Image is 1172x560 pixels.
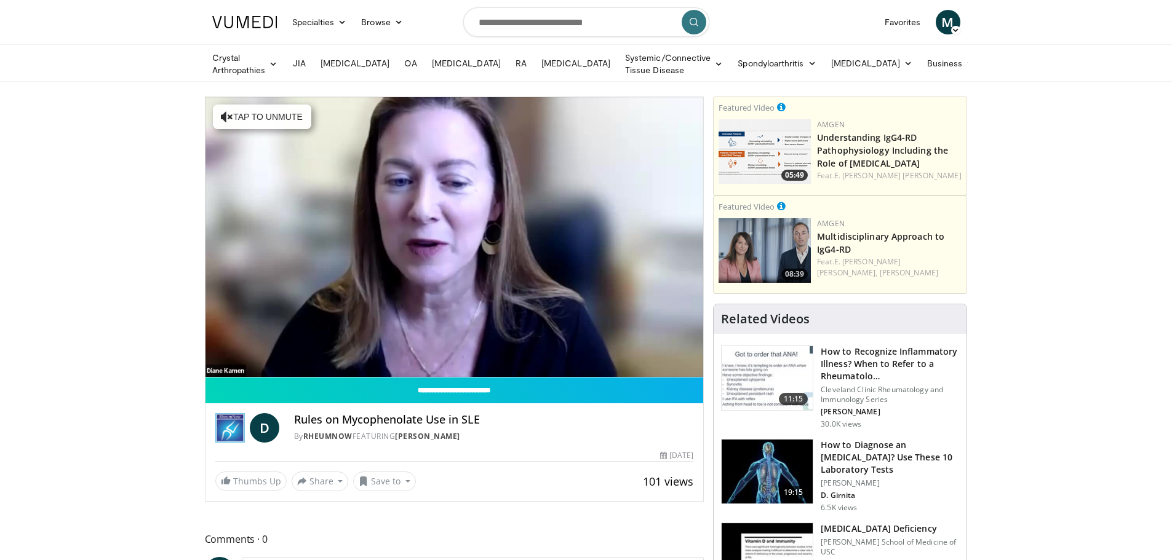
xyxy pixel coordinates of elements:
a: Understanding IgG4-RD Pathophysiology Including the Role of [MEDICAL_DATA] [817,132,948,169]
a: Crystal Arthropathies [205,52,285,76]
a: 08:39 [719,218,811,283]
a: Browse [354,10,410,34]
a: [MEDICAL_DATA] [824,51,920,76]
a: OA [397,51,425,76]
button: Save to [353,471,416,491]
a: [PERSON_NAME] [880,267,938,278]
a: [MEDICAL_DATA] [425,51,508,76]
a: 19:15 How to Diagnose an [MEDICAL_DATA]? Use These 10 Laboratory Tests [PERSON_NAME] D. Girnita 6... [721,439,959,513]
p: [PERSON_NAME] [821,478,959,488]
span: 11:15 [779,393,808,405]
a: Amgen [817,119,845,130]
img: 5cecf4a9-46a2-4e70-91ad-1322486e7ee4.150x105_q85_crop-smart_upscale.jpg [722,346,813,410]
img: VuMedi Logo [212,16,277,28]
a: RheumNow [303,431,353,441]
p: 6.5K views [821,503,857,513]
span: 05:49 [781,170,808,181]
a: [PERSON_NAME] [395,431,460,441]
button: Tap to unmute [213,105,311,129]
div: Feat. [817,170,962,181]
h3: How to Diagnose an [MEDICAL_DATA]? Use These 10 Laboratory Tests [821,439,959,476]
small: Featured Video [719,102,775,113]
button: Share [292,471,349,491]
a: Thumbs Up [215,471,287,491]
a: Specialties [285,10,354,34]
img: 3e5b4ad1-6d9b-4d8f-ba8e-7f7d389ba880.png.150x105_q85_crop-smart_upscale.png [719,119,811,184]
a: Amgen [817,218,845,229]
h4: Rules on Mycophenolate Use in SLE [294,413,694,427]
img: 04ce378e-5681-464e-a54a-15375da35326.png.150x105_q85_crop-smart_upscale.png [719,218,811,283]
a: Systemic/Connective Tissue Disease [618,52,730,76]
h4: Related Videos [721,312,810,326]
a: D [250,413,279,443]
h3: [MEDICAL_DATA] Deficiency [821,523,959,535]
a: [MEDICAL_DATA] [534,51,618,76]
a: Favorites [877,10,928,34]
div: Feat. [817,256,962,278]
a: M [936,10,960,34]
div: [DATE] [660,450,693,461]
a: E. [PERSON_NAME] [PERSON_NAME] [834,170,962,181]
a: 11:15 How to Recognize Inflammatory Illness? When to Refer to a Rheumatolo… Cleveland Clinic Rheu... [721,345,959,429]
a: 05:49 [719,119,811,184]
a: Spondyloarthritis [730,51,823,76]
img: RheumNow [215,413,245,443]
a: Multidisciplinary Approach to IgG4-RD [817,231,944,255]
input: Search topics, interventions [463,7,709,37]
h3: How to Recognize Inflammatory Illness? When to Refer to a Rheumatolo… [821,345,959,382]
span: 101 views [643,474,693,489]
p: [PERSON_NAME] School of Medicine of USC [821,537,959,557]
p: 30.0K views [821,419,861,429]
video-js: Video Player [205,97,704,377]
span: Comments 0 [205,531,704,547]
span: 08:39 [781,269,808,280]
p: Cleveland Clinic Rheumatology and Immunology Series [821,385,959,404]
img: 94354a42-e356-4408-ae03-74466ea68b7a.150x105_q85_crop-smart_upscale.jpg [722,440,813,503]
a: RA [508,51,534,76]
a: E. [PERSON_NAME] [PERSON_NAME], [817,256,901,278]
a: JIA [285,51,313,76]
p: D. Girnita [821,491,959,500]
div: By FEATURING [294,431,694,442]
small: Featured Video [719,201,775,212]
a: [MEDICAL_DATA] [313,51,397,76]
p: [PERSON_NAME] [821,407,959,417]
span: 19:15 [779,486,808,499]
a: Business [920,51,983,76]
